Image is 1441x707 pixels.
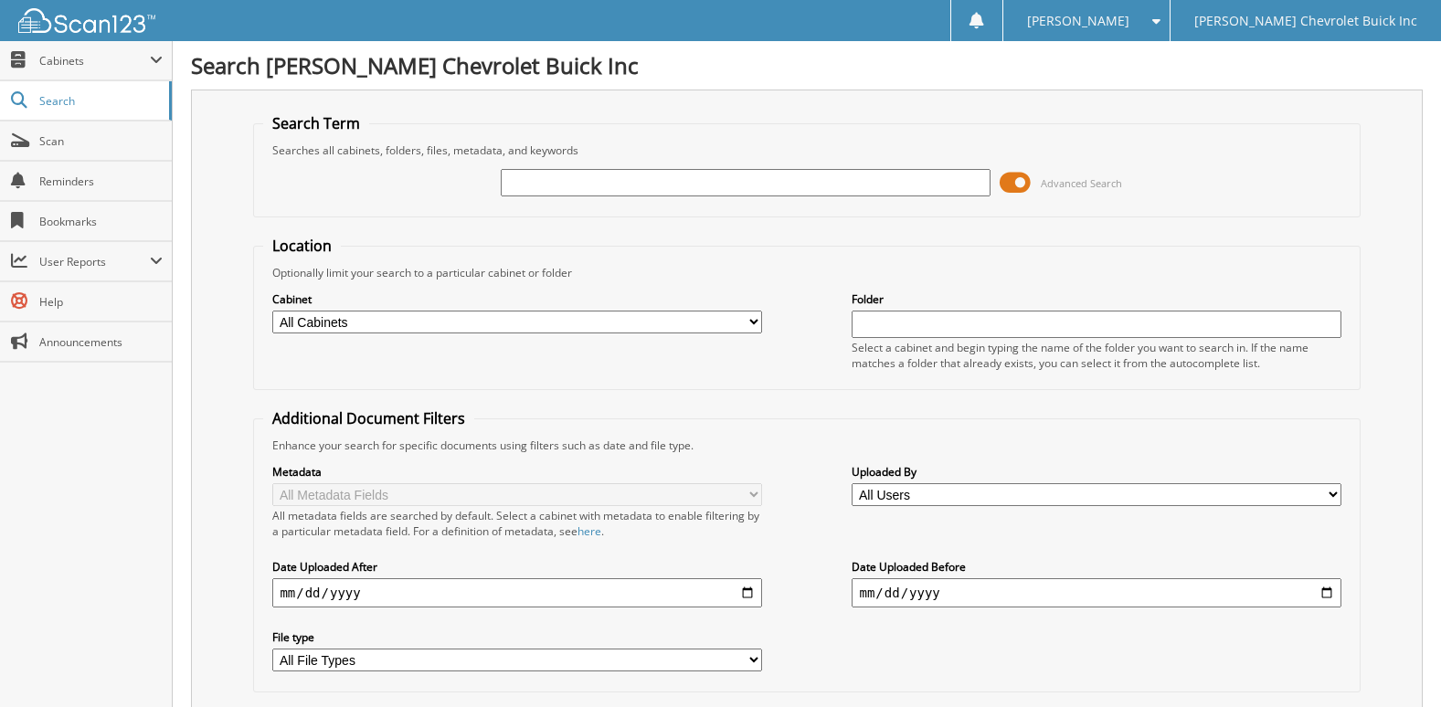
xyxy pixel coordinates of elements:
[272,508,761,539] div: All metadata fields are searched by default. Select a cabinet with metadata to enable filtering b...
[191,50,1423,80] h1: Search [PERSON_NAME] Chevrolet Buick Inc
[39,133,163,149] span: Scan
[39,294,163,310] span: Help
[39,53,150,69] span: Cabinets
[272,559,761,575] label: Date Uploaded After
[263,265,1350,280] div: Optionally limit your search to a particular cabinet or folder
[1041,176,1122,190] span: Advanced Search
[39,174,163,189] span: Reminders
[852,578,1340,607] input: end
[18,8,155,33] img: scan123-logo-white.svg
[263,236,341,256] legend: Location
[272,464,761,480] label: Metadata
[577,523,601,539] a: here
[1194,16,1417,26] span: [PERSON_NAME] Chevrolet Buick Inc
[39,334,163,350] span: Announcements
[39,93,160,109] span: Search
[852,464,1340,480] label: Uploaded By
[39,214,163,229] span: Bookmarks
[272,629,761,645] label: File type
[263,113,369,133] legend: Search Term
[263,408,474,428] legend: Additional Document Filters
[852,559,1340,575] label: Date Uploaded Before
[263,438,1350,453] div: Enhance your search for specific documents using filters such as date and file type.
[852,340,1340,371] div: Select a cabinet and begin typing the name of the folder you want to search in. If the name match...
[272,291,761,307] label: Cabinet
[272,578,761,607] input: start
[263,142,1350,158] div: Searches all cabinets, folders, files, metadata, and keywords
[852,291,1340,307] label: Folder
[1027,16,1129,26] span: [PERSON_NAME]
[39,254,150,269] span: User Reports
